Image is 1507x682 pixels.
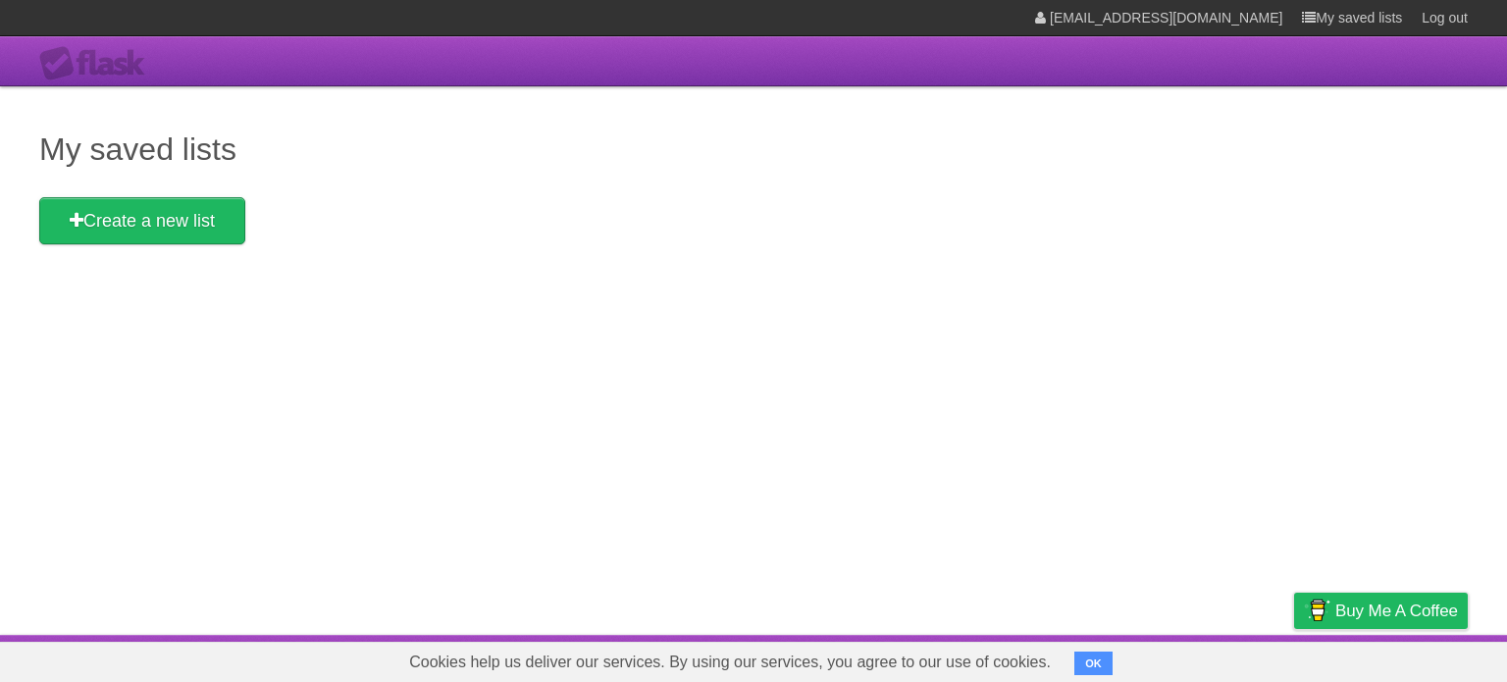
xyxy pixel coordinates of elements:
span: Cookies help us deliver our services. By using our services, you agree to our use of cookies. [390,643,1070,682]
a: About [1033,640,1074,677]
h1: My saved lists [39,126,1468,173]
button: OK [1074,652,1113,675]
span: Buy me a coffee [1335,594,1458,628]
a: Create a new list [39,197,245,244]
a: Privacy [1269,640,1320,677]
img: Buy me a coffee [1304,594,1330,627]
a: Buy me a coffee [1294,593,1468,629]
a: Suggest a feature [1344,640,1468,677]
a: Terms [1202,640,1245,677]
div: Flask [39,46,157,81]
a: Developers [1098,640,1177,677]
